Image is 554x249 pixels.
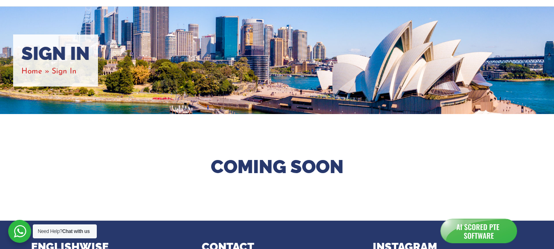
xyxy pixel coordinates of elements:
span: Sign In [52,68,77,75]
span: Need Help? [38,228,90,234]
a: Home [21,68,42,75]
strong: Chat with us [62,228,90,234]
h1: Coming Soon [37,155,517,179]
h1: Sign In [21,43,90,65]
img: icon_a.png [442,219,515,242]
nav: Breadcrumbs [21,65,90,78]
